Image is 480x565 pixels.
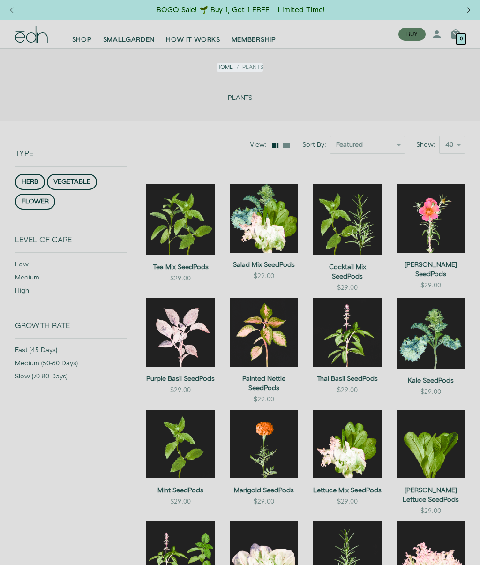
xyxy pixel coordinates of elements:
button: BUY [398,28,426,41]
a: Thai Basil SeedPods [313,374,382,384]
img: Tea Mix SeedPods [146,184,215,255]
nav: breadcrumbs [217,63,263,71]
div: Type [15,121,127,166]
div: $29.00 [337,283,358,293]
a: [PERSON_NAME] Lettuce SeedPods [397,486,465,505]
div: slow (70-80 days) [15,372,127,385]
div: $29.00 [254,395,274,404]
div: $29.00 [254,271,274,281]
img: Purple Basil SeedPods [146,298,215,367]
div: low [15,260,127,273]
a: Marigold SeedPods [230,486,298,495]
a: SMALLGARDEN [97,24,161,45]
div: BOGO Sale! 🌱 Buy 1, Get 1 FREE – Limited Time! [157,5,325,15]
iframe: Opens a widget where you can find more information [358,537,471,560]
img: Mint SeedPods [146,410,215,478]
a: Mint SeedPods [146,486,215,495]
img: Lettuce Mix SeedPods [313,410,382,478]
img: Painted Nettle SeedPods [230,298,298,367]
a: [PERSON_NAME] SeedPods [397,260,465,279]
div: $29.00 [254,497,274,506]
a: Painted Nettle SeedPods [230,374,298,393]
div: $29.00 [420,506,441,516]
div: $29.00 [170,274,191,283]
span: 0 [460,37,463,42]
img: Cocktail Mix SeedPods [313,184,382,255]
div: fast (45 days) [15,346,127,359]
div: medium (50-60 days) [15,359,127,372]
span: SHOP [72,35,92,45]
img: Bibb Lettuce SeedPods [397,410,465,478]
a: BOGO Sale! 🌱 Buy 1, Get 1 FREE – Limited Time! [156,3,326,17]
a: Cocktail Mix SeedPods [313,263,382,281]
li: Plants [233,63,263,71]
a: MEMBERSHIP [226,24,282,45]
button: herb [15,174,45,190]
label: Show: [416,140,439,150]
a: Home [217,63,233,71]
div: $29.00 [420,387,441,397]
img: Moss Rose SeedPods [397,184,465,253]
button: flower [15,194,55,210]
img: Salad Mix SeedPods [230,184,298,253]
a: HOW IT WORKS [160,24,225,45]
span: MEMBERSHIP [232,35,276,45]
div: $29.00 [170,385,191,395]
a: Purple Basil SeedPods [146,374,215,384]
img: Marigold SeedPods [230,410,298,478]
a: Tea Mix SeedPods [146,263,215,272]
div: Growth Rate [15,322,127,338]
label: Sort By: [302,140,330,150]
div: $29.00 [337,385,358,395]
div: Level of Care [15,236,127,252]
span: SMALLGARDEN [103,35,155,45]
a: Lettuce Mix SeedPods [313,486,382,495]
div: View: [250,140,270,150]
a: SHOP [67,24,97,45]
img: Thai Basil SeedPods [313,298,382,367]
div: $29.00 [337,497,358,506]
div: medium [15,273,127,286]
img: Kale SeedPods [397,298,465,369]
span: HOW IT WORKS [166,35,220,45]
div: $29.00 [420,281,441,290]
div: 1 / 2 [0,0,480,20]
button: vegetable [47,174,97,190]
a: Kale SeedPods [397,376,465,385]
div: $29.00 [170,497,191,506]
span: PLANTS [228,94,252,102]
div: high [15,286,127,299]
a: Salad Mix SeedPods [230,260,298,270]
